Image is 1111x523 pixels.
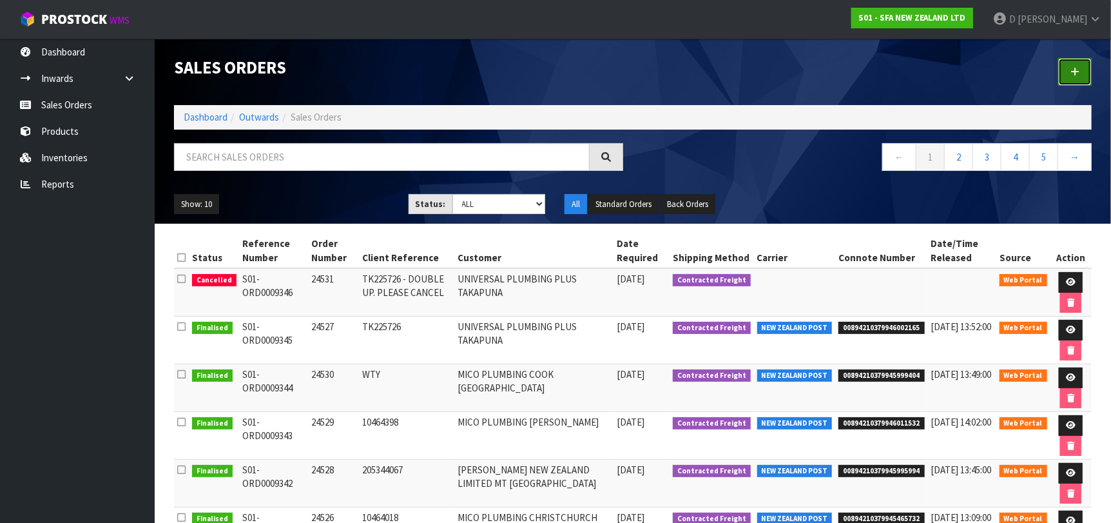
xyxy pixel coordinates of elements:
a: Dashboard [184,111,227,123]
th: Reference Number [240,233,308,268]
td: 24531 [308,268,360,317]
span: Cancelled [192,274,237,287]
th: Client Reference [359,233,454,268]
td: MICO PLUMBING [PERSON_NAME] [454,412,614,460]
strong: Status: [416,199,446,210]
span: [DATE] 13:45:00 [931,464,992,476]
span: Web Portal [1000,370,1047,382]
td: S01-ORD0009344 [240,364,308,412]
span: [DATE] [617,273,645,285]
span: [DATE] [617,464,645,476]
th: Date Required [614,233,670,268]
a: → [1058,143,1092,171]
span: Contracted Freight [673,417,751,430]
input: Search sales orders [174,143,590,171]
span: NEW ZEALAND POST [757,417,833,430]
small: WMS [110,14,130,26]
span: [PERSON_NAME] [1018,13,1087,25]
td: WTY [359,364,454,412]
span: 00894210379945999404 [838,370,925,382]
a: Outwards [239,111,279,123]
td: S01-ORD0009346 [240,268,308,317]
td: 10464398 [359,412,454,460]
span: Finalised [192,370,233,382]
th: Carrier [754,233,836,268]
span: [DATE] [617,321,645,333]
td: S01-ORD0009342 [240,460,308,508]
span: Contracted Freight [673,322,751,335]
span: NEW ZEALAND POST [757,370,833,382]
th: Order Number [308,233,360,268]
span: NEW ZEALAND POST [757,322,833,335]
td: 24529 [308,412,360,460]
td: 205344067 [359,460,454,508]
span: Contracted Freight [673,274,751,287]
button: Show: 10 [174,194,219,215]
th: Customer [454,233,614,268]
td: MICO PLUMBING COOK [GEOGRAPHIC_DATA] [454,364,614,412]
td: TK225726 - DOUBLE UP. PLEASE CANCEL [359,268,454,317]
a: 4 [1001,143,1030,171]
td: [PERSON_NAME] NEW ZEALAND LIMITED MT [GEOGRAPHIC_DATA] [454,460,614,508]
td: S01-ORD0009343 [240,412,308,460]
th: Source [996,233,1050,268]
span: NEW ZEALAND POST [757,465,833,478]
img: cube-alt.png [19,11,35,27]
span: Contracted Freight [673,465,751,478]
span: 00894210379946011532 [838,417,925,430]
span: ProStock [41,11,107,28]
span: 00894210379946002165 [838,322,925,335]
td: S01-ORD0009345 [240,317,308,364]
span: Web Portal [1000,465,1047,478]
td: 24528 [308,460,360,508]
span: Web Portal [1000,274,1047,287]
span: Web Portal [1000,322,1047,335]
span: [DATE] [617,416,645,428]
span: D [1009,13,1016,25]
td: 24527 [308,317,360,364]
span: [DATE] 14:02:00 [931,416,992,428]
td: UNIVERSAL PLUMBING PLUS TAKAPUNA [454,317,614,364]
span: Finalised [192,322,233,335]
a: ← [882,143,916,171]
span: [DATE] 13:49:00 [931,368,992,380]
a: 1 [916,143,945,171]
th: Connote Number [835,233,928,268]
td: 24530 [308,364,360,412]
th: Status [189,233,240,268]
a: 2 [944,143,973,171]
th: Action [1050,233,1092,268]
span: Web Portal [1000,417,1047,430]
a: 3 [972,143,1001,171]
span: [DATE] 13:52:00 [931,321,992,333]
button: Standard Orders [588,194,659,215]
nav: Page navigation [642,143,1092,175]
td: TK225726 [359,317,454,364]
h1: Sales Orders [174,58,623,77]
button: Back Orders [660,194,715,215]
span: 00894210379945995994 [838,465,925,478]
td: UNIVERSAL PLUMBING PLUS TAKAPUNA [454,268,614,317]
strong: S01 - SFA NEW ZEALAND LTD [858,12,966,23]
span: [DATE] [617,368,645,380]
span: Contracted Freight [673,370,751,382]
button: All [565,194,587,215]
th: Shipping Method [670,233,754,268]
span: Finalised [192,417,233,430]
span: Finalised [192,465,233,478]
th: Date/Time Released [928,233,997,268]
span: Sales Orders [291,111,342,123]
a: 5 [1029,143,1058,171]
